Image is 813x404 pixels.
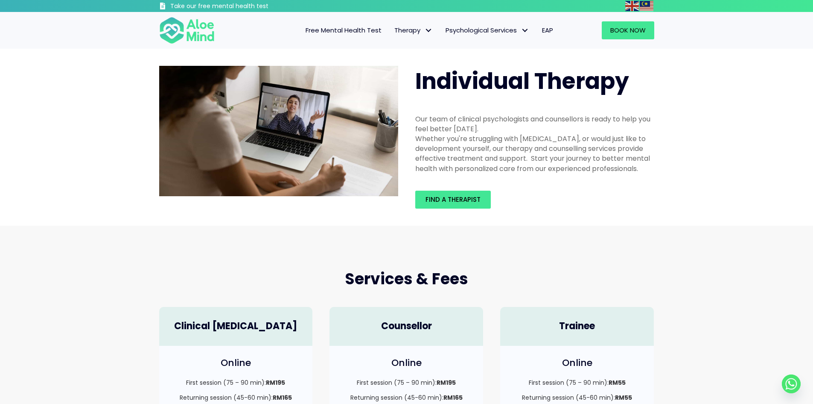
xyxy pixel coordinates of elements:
[345,268,468,290] span: Services & Fees
[509,320,645,333] h4: Trainee
[338,320,475,333] h4: Counsellor
[782,375,801,393] a: Whatsapp
[299,21,388,39] a: Free Mental Health Test
[437,378,456,387] strong: RM195
[226,21,559,39] nav: Menu
[509,378,645,387] p: First session (75 – 90 min):
[338,393,475,402] p: Returning session (45-60 min):
[425,195,481,204] span: Find a therapist
[338,378,475,387] p: First session (75 – 90 min):
[168,393,304,402] p: Returning session (45-60 min):
[159,66,398,196] img: Therapy online individual
[415,65,629,97] span: Individual Therapy
[159,2,314,12] a: Take our free mental health test
[338,357,475,370] h4: Online
[615,393,632,402] strong: RM55
[625,1,639,11] img: en
[423,24,435,37] span: Therapy: submenu
[394,26,433,35] span: Therapy
[509,357,645,370] h4: Online
[609,378,626,387] strong: RM55
[439,21,536,39] a: Psychological ServicesPsychological Services: submenu
[640,1,654,11] a: Malay
[273,393,292,402] strong: RM165
[542,26,553,35] span: EAP
[306,26,382,35] span: Free Mental Health Test
[625,1,640,11] a: English
[168,357,304,370] h4: Online
[266,378,285,387] strong: RM195
[446,26,529,35] span: Psychological Services
[415,191,491,209] a: Find a therapist
[388,21,439,39] a: TherapyTherapy: submenu
[415,114,654,134] div: Our team of clinical psychologists and counsellors is ready to help you feel better [DATE].
[509,393,645,402] p: Returning session (45-60 min):
[519,24,531,37] span: Psychological Services: submenu
[610,26,646,35] span: Book Now
[536,21,559,39] a: EAP
[602,21,654,39] a: Book Now
[443,393,463,402] strong: RM165
[415,134,654,174] div: Whether you're struggling with [MEDICAL_DATA], or would just like to development yourself, our th...
[640,1,653,11] img: ms
[168,378,304,387] p: First session (75 – 90 min):
[159,16,215,44] img: Aloe mind Logo
[168,320,304,333] h4: Clinical [MEDICAL_DATA]
[170,2,314,11] h3: Take our free mental health test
